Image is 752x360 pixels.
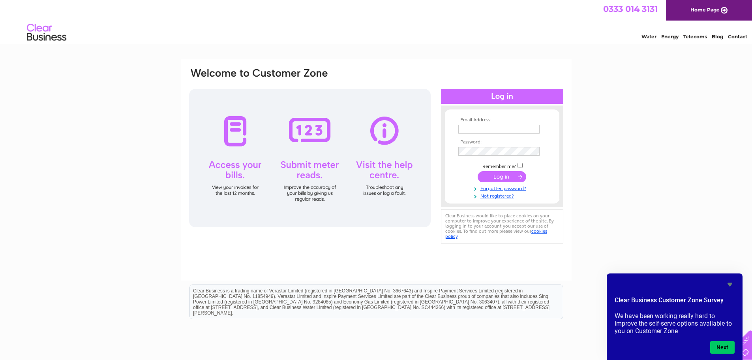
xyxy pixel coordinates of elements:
[615,280,735,354] div: Clear Business Customer Zone Survey
[725,280,735,289] button: Hide survey
[445,228,547,239] a: cookies policy
[712,34,723,40] a: Blog
[458,192,548,199] a: Not registered?
[456,117,548,123] th: Email Address:
[615,296,735,309] h2: Clear Business Customer Zone Survey
[478,171,526,182] input: Submit
[456,139,548,145] th: Password:
[728,34,747,40] a: Contact
[456,162,548,170] td: Remember me?
[683,34,707,40] a: Telecoms
[190,4,563,38] div: Clear Business is a trading name of Verastar Limited (registered in [GEOGRAPHIC_DATA] No. 3667643...
[458,184,548,192] a: Forgotten password?
[710,341,735,354] button: Next question
[641,34,656,40] a: Water
[661,34,679,40] a: Energy
[26,21,67,45] img: logo.png
[441,209,563,243] div: Clear Business would like to place cookies on your computer to improve your experience of the sit...
[615,312,735,335] p: We have been working really hard to improve the self-serve options available to you on Customer Zone
[603,4,658,14] a: 0333 014 3131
